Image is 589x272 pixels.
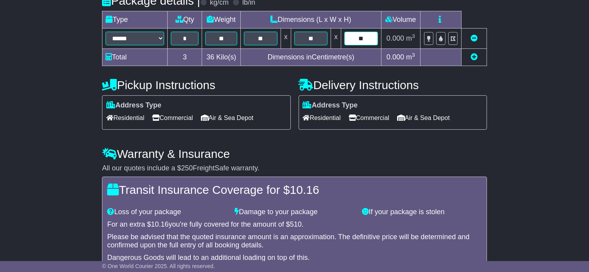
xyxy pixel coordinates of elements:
span: 0.000 [387,53,404,61]
label: Address Type [106,101,161,110]
div: Dangerous Goods will lead to an additional loading on top of this. [107,254,482,262]
h4: Transit Insurance Coverage for $ [107,183,482,196]
span: Air & Sea Depot [397,112,450,124]
td: Volume [381,11,420,29]
h4: Warranty & Insurance [102,147,487,160]
span: 0.000 [387,34,404,42]
span: © One World Courier 2025. All rights reserved. [102,263,215,269]
td: Qty [168,11,202,29]
td: x [331,29,341,49]
h4: Delivery Instructions [299,79,487,91]
td: Type [102,11,168,29]
span: 510 [290,220,302,228]
div: Loss of your package [103,208,231,217]
td: 3 [168,49,202,66]
span: 36 [206,53,214,61]
div: If your package is stolen [358,208,486,217]
td: x [281,29,291,49]
span: Commercial [152,112,193,124]
label: Address Type [303,101,358,110]
div: Please be advised that the quoted insurance amount is an approximation. The definitive price will... [107,233,482,250]
span: 10.16 [151,220,168,228]
a: Remove this item [471,34,478,42]
div: Damage to your package [231,208,358,217]
span: m [406,53,415,61]
span: Residential [303,112,341,124]
a: Add new item [471,53,478,61]
sup: 3 [412,52,415,58]
td: Total [102,49,168,66]
td: Dimensions (L x W x H) [241,11,381,29]
td: Kilo(s) [202,49,241,66]
span: Residential [106,112,144,124]
td: Weight [202,11,241,29]
h4: Pickup Instructions [102,79,290,91]
sup: 3 [412,33,415,39]
span: 250 [181,164,193,172]
td: Dimensions in Centimetre(s) [241,49,381,66]
span: m [406,34,415,42]
span: Air & Sea Depot [201,112,254,124]
span: 10.16 [290,183,319,196]
span: Commercial [349,112,389,124]
div: All our quotes include a $ FreightSafe warranty. [102,164,487,173]
div: For an extra $ you're fully covered for the amount of $ . [107,220,482,229]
